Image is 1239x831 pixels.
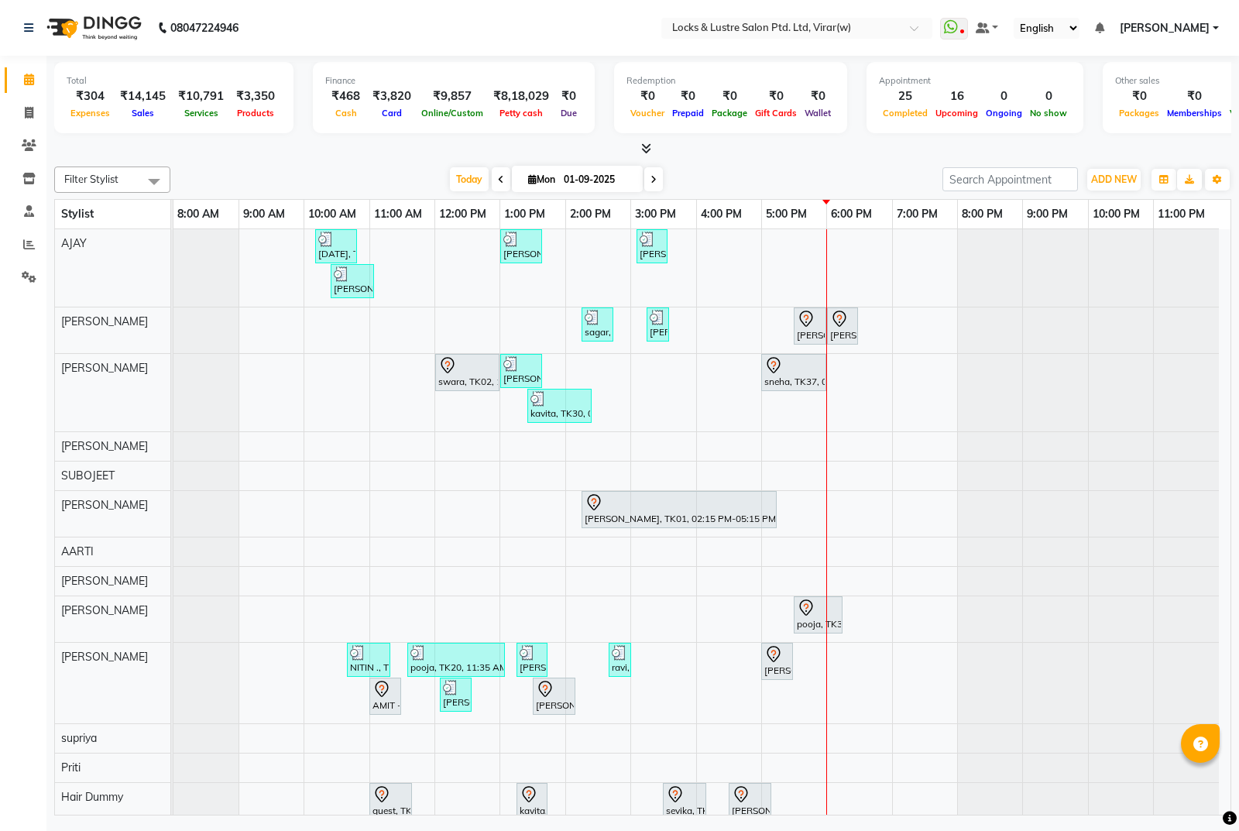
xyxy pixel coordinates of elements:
span: Expenses [67,108,114,118]
a: 12:00 PM [435,203,490,225]
span: SUBOJEET [61,469,115,482]
div: ₹0 [668,88,708,105]
div: ₹9,857 [417,88,487,105]
div: guest, TK03, 11:00 AM-11:40 AM, New WOMEN HAIRCUT 199 - OG [371,785,410,818]
div: pooja, TK34, 05:30 PM-06:15 PM, 999 WAXING FH/UA/HL [795,599,841,631]
a: 1:00 PM [500,203,549,225]
div: [PERSON_NAME], TK25, 01:15 PM-01:45 PM, 99 mens promo [PERSON_NAME] (₹99) [518,645,546,675]
div: Finance [325,74,582,88]
a: 8:00 PM [958,203,1007,225]
span: Memberships [1163,108,1226,118]
a: 7:00 PM [893,203,942,225]
div: [PERSON_NAME], TK16, 12:05 PM-12:35 PM, [PERSON_NAME] H&B (₹198) [441,680,470,709]
div: [DATE], TK07, 10:10 AM-10:50 AM, MEN HAIRCUT ₹ 99- OG (₹99) [317,232,355,261]
span: [PERSON_NAME] [61,603,148,617]
div: swara, TK02, 12:00 PM-01:00 PM, New WOMENS HAIRSPA - N [437,356,498,389]
a: 9:00 AM [239,203,289,225]
div: ravi, TK32, 02:40 PM-02:55 PM, New MENS SHAVING (₹99) [610,645,630,675]
div: NITIN ., TK10, 10:40 AM-11:20 AM, MEN HAIRCUT ₹ 99- OG (₹99) [348,645,389,675]
span: [PERSON_NAME] [61,498,148,512]
div: [PERSON_NAME], TK01, 02:15 PM-05:15 PM, New SAMMBA TREATMENT WOMEN MEDIUM LENGTH [583,493,775,526]
span: Today [450,167,489,191]
div: sevika, TK12, 03:30 PM-04:10 PM, New WOMEN HAIRCUT 199 - OG [664,785,705,818]
a: 11:00 PM [1154,203,1209,225]
span: Ongoing [982,108,1026,118]
span: Products [233,108,278,118]
span: Gift Cards [751,108,801,118]
div: ₹8,18,029 [487,88,555,105]
div: Appointment [879,74,1071,88]
span: Stylist [61,207,94,221]
div: kavita, TK30, 01:25 PM-02:25 PM, New WOMENS HAIRSPA - L (₹1) [529,391,590,421]
div: [PERSON_NAME], TK39, 06:00 PM-06:30 PM, [PERSON_NAME] H&B [829,310,856,342]
div: [PERSON_NAME], TK33, 05:00 PM-05:30 PM, 99 mens promo [PERSON_NAME] [763,645,791,678]
div: [PERSON_NAME], TK36, 03:05 PM-03:35 PM, [PERSON_NAME] H&B (₹198) [638,232,666,261]
div: sagar, TK31, 02:15 PM-02:45 PM, [PERSON_NAME] H&B (₹198) [583,310,612,339]
span: Online/Custom [417,108,487,118]
div: 25 [879,88,932,105]
span: [PERSON_NAME] [61,314,148,328]
span: [PERSON_NAME] [61,650,148,664]
span: [PERSON_NAME] [61,361,148,375]
span: Voucher [626,108,668,118]
a: 6:00 PM [827,203,876,225]
div: Total [67,74,281,88]
a: 2:00 PM [566,203,615,225]
span: Hair Dummy [61,790,123,804]
span: Sales [128,108,158,118]
div: kavita, TK21, 01:15 PM-01:45 PM, Massage Hand [518,785,546,818]
div: ₹0 [801,88,835,105]
div: ₹3,350 [230,88,281,105]
button: ADD NEW [1087,169,1141,191]
div: [PERSON_NAME], TK39, 05:30 PM-06:00 PM, [PERSON_NAME] H&B [795,310,825,342]
span: No show [1026,108,1071,118]
span: ADD NEW [1091,173,1137,185]
div: 16 [932,88,982,105]
div: 0 [982,88,1026,105]
div: ₹10,791 [172,88,230,105]
span: [PERSON_NAME] [1120,20,1210,36]
div: [PERSON_NAME], TK35, 03:15 PM-03:30 PM, New MENS HAIR SET (₹1) [648,310,668,339]
div: ₹0 [751,88,801,105]
div: ₹0 [1115,88,1163,105]
a: 3:00 PM [631,203,680,225]
div: [PERSON_NAME], TK17, 01:00 PM-01:40 PM, MEN HAIRCUT ₹ 99- OG [502,232,541,261]
div: [PERSON_NAME], TK26, 04:30 PM-05:10 PM, New WOMEN HAIRCUT 199 - OG [730,785,770,818]
span: [PERSON_NAME] [61,574,148,588]
a: 10:00 AM [304,203,360,225]
div: pooja, TK20, 11:35 AM-01:05 PM, New WOMEN ROOT TOUCH UP (₹1) [409,645,503,675]
div: ₹3,820 [366,88,417,105]
span: Packages [1115,108,1163,118]
div: 0 [1026,88,1071,105]
span: Prepaid [668,108,708,118]
span: AARTI [61,544,94,558]
span: Card [378,108,406,118]
a: 10:00 PM [1089,203,1144,225]
span: Package [708,108,751,118]
span: Cash [331,108,361,118]
div: AMIT -, TK04, 11:00 AM-11:30 AM, PROMO MENS HAIRCUT - 99 [371,680,400,713]
div: ₹304 [67,88,114,105]
span: Petty cash [496,108,547,118]
span: Filter Stylist [64,173,118,185]
span: Priti [61,761,81,774]
div: [PERSON_NAME], TK18, 01:30 PM-02:10 PM, MEN HAIRCUT ₹ 99- OG [534,680,574,713]
div: sneha, TK37, 05:00 PM-06:00 PM, New WOMENS HAIRSPA - N [763,356,825,389]
div: ₹0 [626,88,668,105]
input: Search Appointment [942,167,1078,191]
span: Upcoming [932,108,982,118]
div: Redemption [626,74,835,88]
div: ₹0 [555,88,582,105]
input: 2025-09-01 [559,168,637,191]
span: Services [180,108,222,118]
a: 11:00 AM [370,203,426,225]
b: 08047224946 [170,6,239,50]
span: Due [557,108,581,118]
a: 5:00 PM [762,203,811,225]
span: [PERSON_NAME] [61,439,148,453]
div: [PERSON_NAME], TK05, 01:00 PM-01:40 PM, MEN HAIRCUT ₹ 99- OG [502,356,541,386]
iframe: chat widget [1174,769,1224,816]
a: 8:00 AM [173,203,223,225]
span: Completed [879,108,932,118]
span: AJAY [61,236,87,250]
